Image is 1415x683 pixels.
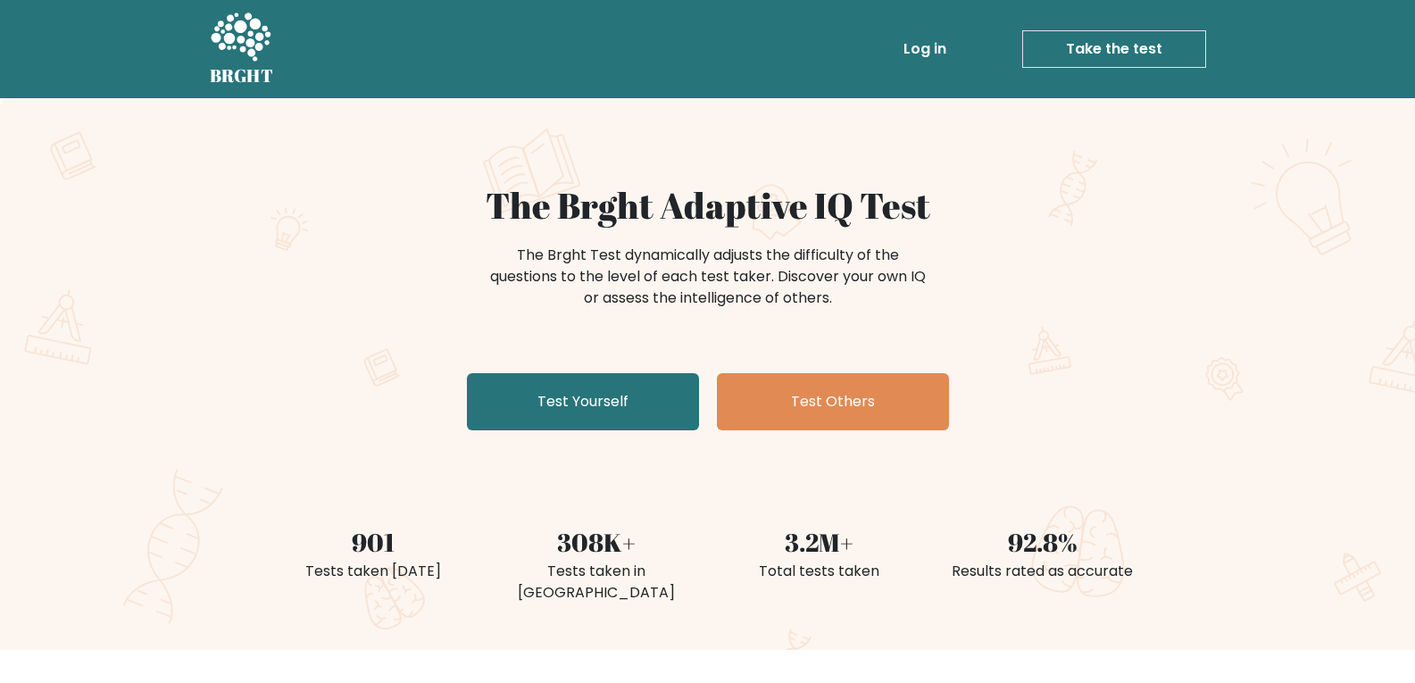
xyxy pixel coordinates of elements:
h5: BRGHT [210,65,274,87]
h1: The Brght Adaptive IQ Test [272,184,1144,227]
a: Take the test [1022,30,1206,68]
div: Results rated as accurate [942,561,1144,582]
div: The Brght Test dynamically adjusts the difficulty of the questions to the level of each test take... [485,245,931,309]
div: 308K+ [495,523,697,561]
a: BRGHT [210,7,274,91]
a: Log in [896,31,953,67]
div: 901 [272,523,474,561]
div: 3.2M+ [719,523,920,561]
a: Test Yourself [467,373,699,430]
div: Tests taken in [GEOGRAPHIC_DATA] [495,561,697,604]
div: Total tests taken [719,561,920,582]
a: Test Others [717,373,949,430]
div: Tests taken [DATE] [272,561,474,582]
div: 92.8% [942,523,1144,561]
